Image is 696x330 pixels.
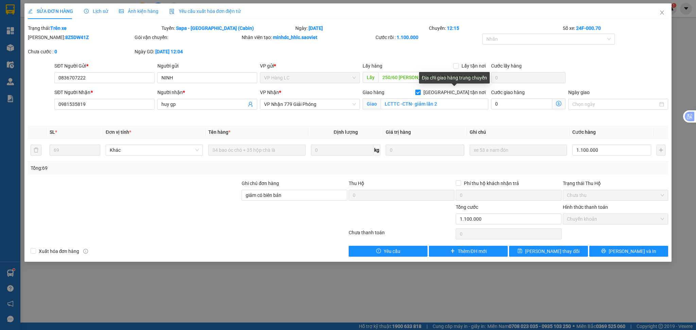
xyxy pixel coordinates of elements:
[363,90,384,95] span: Giao hàng
[576,25,601,31] b: 24F-000.70
[652,3,672,22] button: Close
[260,62,360,70] div: VP gửi
[363,98,381,109] span: Giao
[450,249,455,254] span: plus
[264,73,356,83] span: VP Hàng LC
[84,8,108,14] span: Lịch sử
[386,145,464,155] input: 0
[106,129,131,135] span: Đơn vị tính
[376,34,481,41] div: Cước rồi :
[373,145,380,155] span: kg
[135,34,240,41] div: Gói vận chuyển:
[421,89,488,96] span: [GEOGRAPHIC_DATA] tận nơi
[242,190,347,201] input: Ghi chú đơn hàng
[54,89,154,96] div: SĐT Người Nhận
[659,10,665,15] span: close
[157,89,257,96] div: Người nhận
[119,8,158,14] span: Ảnh kiện hàng
[242,34,374,41] div: Nhân viên tạo:
[264,99,356,109] span: VP Nhận 779 Giải Phóng
[176,25,254,31] b: Sapa - [GEOGRAPHIC_DATA] (Cabin)
[563,204,608,210] label: Hình thức thanh toán
[609,247,656,255] span: [PERSON_NAME] và In
[50,129,55,135] span: SL
[556,101,561,106] span: dollar-circle
[572,129,596,135] span: Cước hàng
[447,25,459,31] b: 12:15
[601,249,606,254] span: printer
[242,181,279,186] label: Ghi chú đơn hàng
[567,214,664,224] span: Chuyển khoản
[208,145,306,155] input: VD: Bàn, Ghế
[348,229,455,241] div: Chưa thanh toán
[562,24,669,32] div: Số xe:
[84,9,89,14] span: clock-circle
[169,9,175,14] img: icon
[419,72,490,84] div: Địa chỉ giao hàng trung chuyển
[349,181,364,186] span: Thu Hộ
[518,249,522,254] span: save
[470,145,567,155] input: Ghi Chú
[208,129,230,135] span: Tên hàng
[260,90,279,95] span: VP Nhận
[491,72,565,83] input: Cước lấy hàng
[384,247,400,255] span: Yêu cầu
[568,90,590,95] label: Ngày giao
[334,129,358,135] span: Định lượng
[563,180,668,187] div: Trạng thái Thu Hộ
[248,102,253,107] span: user-add
[378,72,488,83] input: Dọc đường
[65,35,89,40] b: 8Z5DW41Z
[456,204,478,210] span: Tổng cước
[27,24,161,32] div: Trạng thái:
[135,48,240,55] div: Ngày GD:
[54,62,154,70] div: SĐT Người Gửi
[386,129,411,135] span: Giá trị hàng
[169,8,241,14] span: Yêu cầu xuất hóa đơn điện tử
[295,24,428,32] div: Ngày:
[28,8,73,14] span: SỬA ĐƠN HÀNG
[376,249,381,254] span: exclamation-circle
[36,247,82,255] span: Xuất hóa đơn hàng
[491,98,552,109] input: Cước giao hàng
[589,246,668,257] button: printer[PERSON_NAME] và In
[119,9,124,14] span: picture
[657,145,666,155] button: plus
[155,49,183,54] b: [DATE] 12:04
[50,25,67,31] b: Trên xe
[31,164,269,172] div: Tổng: 69
[349,246,428,257] button: exclamation-circleYêu cầu
[525,247,579,255] span: [PERSON_NAME] thay đổi
[509,246,588,257] button: save[PERSON_NAME] thay đổi
[428,24,562,32] div: Chuyến:
[467,126,570,139] th: Ghi chú
[28,9,33,14] span: edit
[572,100,658,108] input: Ngày giao
[491,90,525,95] label: Cước giao hàng
[458,247,487,255] span: Thêm ĐH mới
[273,35,317,40] b: minhdc_hhlc.saoviet
[54,49,57,54] b: 0
[491,63,522,69] label: Cước lấy hàng
[363,63,382,69] span: Lấy hàng
[31,145,41,155] button: delete
[381,98,488,109] input: Giao tận nơi
[28,34,134,41] div: [PERSON_NAME]:
[363,72,378,83] span: Lấy
[461,180,522,187] span: Phí thu hộ khách nhận trả
[83,249,88,254] span: info-circle
[110,145,199,155] span: Khác
[567,190,664,200] span: Chưa thu
[28,48,134,55] div: Chưa cước :
[309,25,323,31] b: [DATE]
[157,62,257,70] div: Người gửi
[429,246,508,257] button: plusThêm ĐH mới
[161,24,294,32] div: Tuyến:
[459,62,488,70] span: Lấy tận nơi
[397,35,418,40] b: 1.100.000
